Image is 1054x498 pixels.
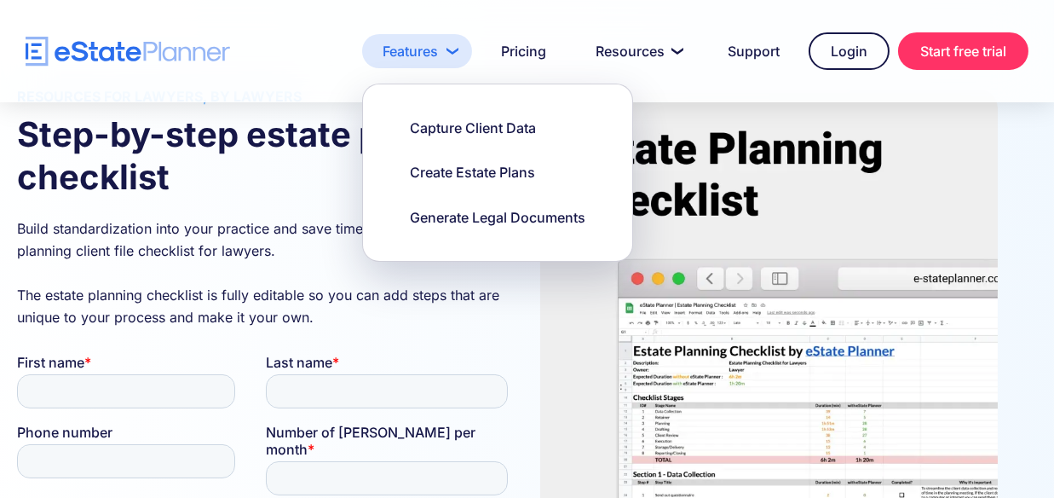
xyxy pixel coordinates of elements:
a: Features [362,34,472,68]
a: Pricing [481,34,567,68]
a: Start free trial [898,32,1028,70]
a: home [26,37,230,67]
a: Generate Legal Documents [389,200,607,235]
span: Number of [PERSON_NAME] per month [249,70,458,104]
div: Generate Legal Documents [410,208,585,227]
h2: Step-by-step estate planning checklist [17,113,515,199]
a: Capture Client Data [389,110,557,146]
div: Capture Client Data [410,119,536,137]
div: Create Estate Plans [410,163,535,182]
h3: Resources for lawyers, by lawyers [17,90,515,103]
a: Create Estate Plans [389,154,556,190]
a: Resources [575,34,699,68]
a: Login [809,32,890,70]
p: Build standardization into your practice and save time with our free estate planning client file ... [17,217,515,328]
a: Support [707,34,800,68]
